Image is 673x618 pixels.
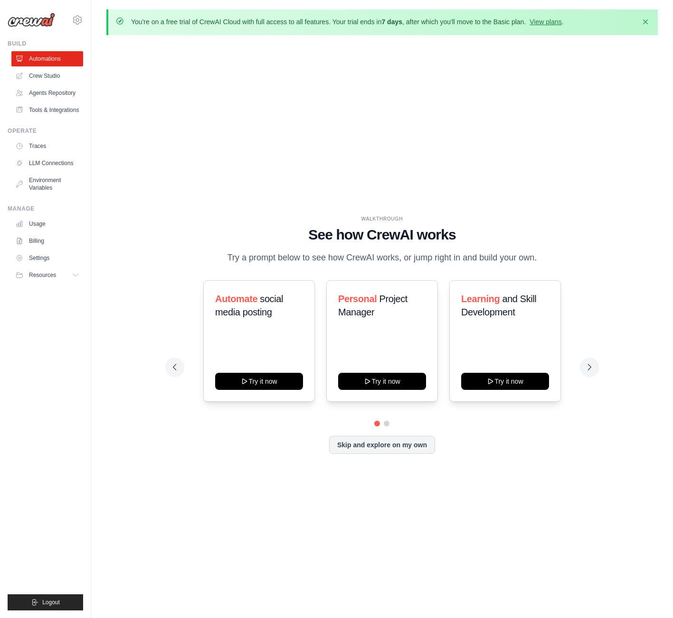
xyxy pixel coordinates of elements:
a: LLM Connections [11,156,83,171]
span: Project Manager [338,294,408,317]
a: Traces [11,138,83,154]
p: Try a prompt below to see how CrewAI works, or jump right in and build your own. [222,251,541,265]
a: View plans [530,18,561,26]
a: Usage [11,216,83,231]
span: Logout [42,599,60,606]
span: Resources [29,271,56,279]
h1: See how CrewAI works [173,226,591,243]
img: Logo [8,13,55,27]
span: Learning [461,294,500,304]
strong: 7 days [381,18,402,26]
a: Automations [11,51,83,66]
a: Agents Repository [11,85,83,101]
a: Billing [11,233,83,249]
a: Tools & Integrations [11,102,83,118]
span: social media posting [215,294,283,317]
button: Try it now [461,373,549,390]
div: Build [8,40,83,47]
button: Skip and explore on my own [329,436,435,454]
span: and Skill Development [461,294,536,317]
button: Logout [8,594,83,610]
a: Settings [11,250,83,266]
div: Operate [8,127,83,135]
p: You're on a free trial of CrewAI Cloud with full access to all features. Your trial ends in , aft... [131,17,564,27]
button: Try it now [215,373,303,390]
a: Environment Variables [11,173,83,195]
span: Automate [215,294,257,304]
div: WALKTHROUGH [173,215,591,222]
button: Resources [11,267,83,283]
a: Crew Studio [11,68,83,83]
span: Personal [338,294,377,304]
div: Manage [8,205,83,212]
button: Try it now [338,373,426,390]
